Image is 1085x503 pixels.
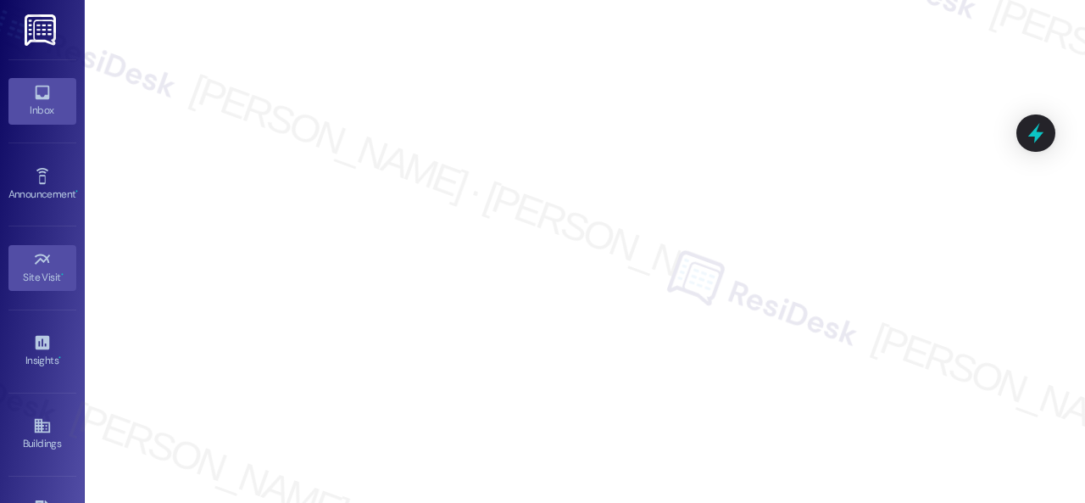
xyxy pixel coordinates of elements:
[61,269,64,281] span: •
[8,78,76,124] a: Inbox
[8,328,76,374] a: Insights •
[25,14,59,46] img: ResiDesk Logo
[75,186,78,198] span: •
[8,411,76,457] a: Buildings
[8,245,76,291] a: Site Visit •
[58,352,61,364] span: •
